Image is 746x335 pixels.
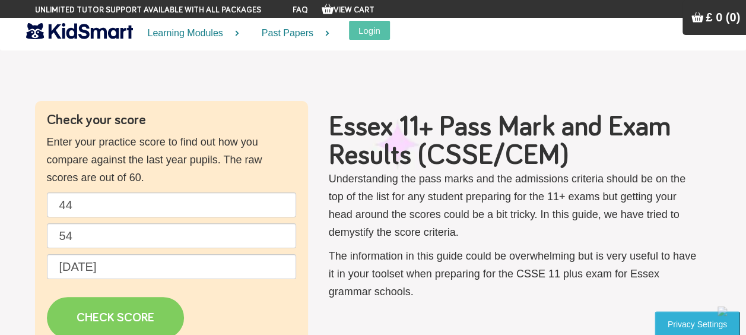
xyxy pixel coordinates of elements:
[133,18,247,49] a: Learning Modules
[47,254,296,279] input: Date of birth (d/m/y) e.g. 27/12/2007
[349,21,390,40] button: Login
[329,247,700,301] p: The information in this guide could be overwhelming but is very useful to have it in your toolset...
[47,133,296,187] p: Enter your practice score to find out how you compare against the last year pupils. The raw score...
[706,11,740,24] span: £ 0 (0)
[322,6,374,14] a: View Cart
[322,3,334,15] img: Your items in the shopping basket
[247,18,337,49] a: Past Papers
[26,21,133,42] img: KidSmart logo
[35,4,261,16] span: Unlimited tutor support available with all packages
[293,6,308,14] a: FAQ
[329,113,700,170] h1: Essex 11+ Pass Mark and Exam Results (CSSE/CEM)
[47,192,296,217] input: English raw score
[329,170,700,241] p: Understanding the pass marks and the admissions criteria should be on the top of the list for any...
[47,223,296,248] input: Maths raw score
[691,11,703,23] img: Your items in the shopping basket
[47,113,296,127] h4: Check your score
